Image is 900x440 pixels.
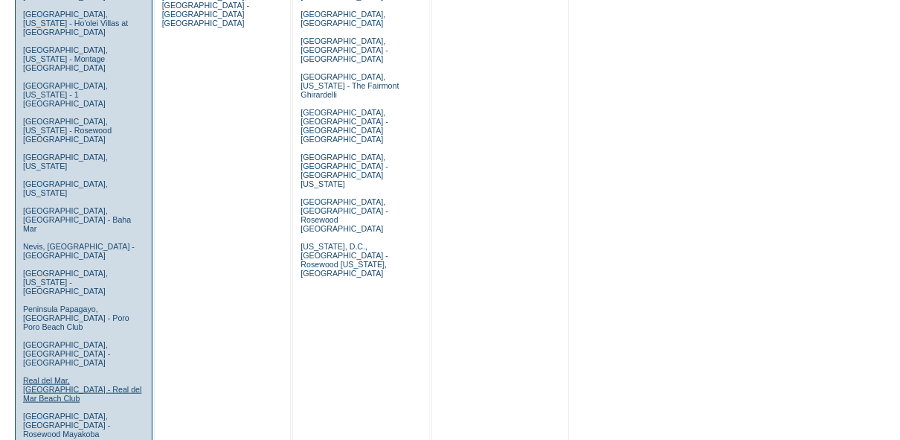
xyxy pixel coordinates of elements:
[23,206,131,233] a: [GEOGRAPHIC_DATA], [GEOGRAPHIC_DATA] - Baha Mar
[23,153,108,170] a: [GEOGRAPHIC_DATA], [US_STATE]
[300,242,388,278] a: [US_STATE], D.C., [GEOGRAPHIC_DATA] - Rosewood [US_STATE], [GEOGRAPHIC_DATA]
[23,117,112,144] a: [GEOGRAPHIC_DATA], [US_STATE] - Rosewood [GEOGRAPHIC_DATA]
[300,108,388,144] a: [GEOGRAPHIC_DATA], [GEOGRAPHIC_DATA] - [GEOGRAPHIC_DATA] [GEOGRAPHIC_DATA]
[23,179,108,197] a: [GEOGRAPHIC_DATA], [US_STATE]
[300,10,385,28] a: [GEOGRAPHIC_DATA], [GEOGRAPHIC_DATA]
[300,72,399,99] a: [GEOGRAPHIC_DATA], [US_STATE] - The Fairmont Ghirardelli
[23,10,128,36] a: [GEOGRAPHIC_DATA], [US_STATE] - Ho'olei Villas at [GEOGRAPHIC_DATA]
[300,153,388,188] a: [GEOGRAPHIC_DATA], [GEOGRAPHIC_DATA] - [GEOGRAPHIC_DATA] [US_STATE]
[300,36,388,63] a: [GEOGRAPHIC_DATA], [GEOGRAPHIC_DATA] - [GEOGRAPHIC_DATA]
[23,376,142,403] a: Real del Mar, [GEOGRAPHIC_DATA] - Real del Mar Beach Club
[300,197,388,233] a: [GEOGRAPHIC_DATA], [GEOGRAPHIC_DATA] - Rosewood [GEOGRAPHIC_DATA]
[23,45,108,72] a: [GEOGRAPHIC_DATA], [US_STATE] - Montage [GEOGRAPHIC_DATA]
[23,412,110,439] a: [GEOGRAPHIC_DATA], [GEOGRAPHIC_DATA] - Rosewood Mayakoba
[23,305,129,331] a: Peninsula Papagayo, [GEOGRAPHIC_DATA] - Poro Poro Beach Club
[23,81,108,108] a: [GEOGRAPHIC_DATA], [US_STATE] - 1 [GEOGRAPHIC_DATA]
[23,340,110,367] a: [GEOGRAPHIC_DATA], [GEOGRAPHIC_DATA] - [GEOGRAPHIC_DATA]
[23,242,135,260] a: Nevis, [GEOGRAPHIC_DATA] - [GEOGRAPHIC_DATA]
[23,269,108,296] a: [GEOGRAPHIC_DATA], [US_STATE] - [GEOGRAPHIC_DATA]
